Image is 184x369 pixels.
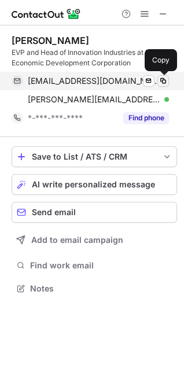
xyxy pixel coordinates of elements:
div: EVP and Head of Innovation Industries at NYC Economic Development Corporation [12,47,177,68]
button: save-profile-one-click [12,146,177,167]
span: [PERSON_NAME][EMAIL_ADDRESS][DOMAIN_NAME] [28,94,160,105]
img: ContactOut v5.3.10 [12,7,81,21]
span: Add to email campaign [31,235,123,245]
button: Reveal Button [123,112,169,124]
button: Find work email [12,257,177,274]
button: Notes [12,281,177,297]
div: Save to List / ATS / CRM [32,152,157,161]
button: Add to email campaign [12,230,177,250]
button: Send email [12,202,177,223]
span: Notes [30,283,172,294]
button: AI write personalized message [12,174,177,195]
span: Send email [32,208,76,217]
span: AI write personalized message [32,180,155,189]
span: Find work email [30,260,172,271]
div: [PERSON_NAME] [12,35,89,46]
span: [EMAIL_ADDRESS][DOMAIN_NAME] [28,76,160,86]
